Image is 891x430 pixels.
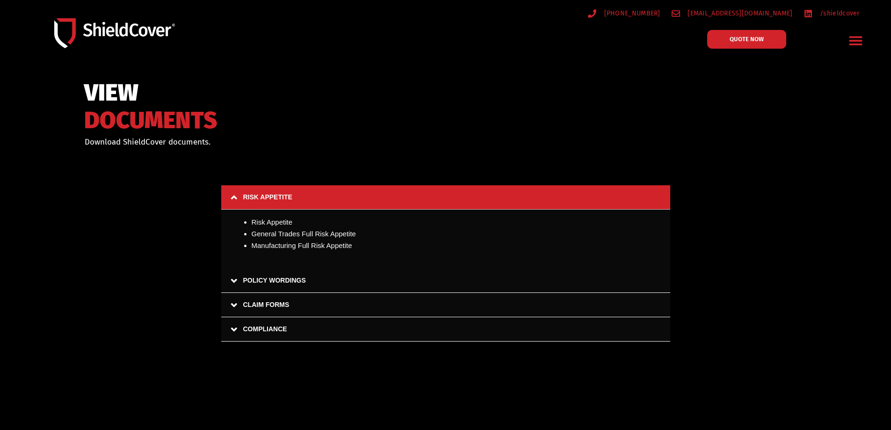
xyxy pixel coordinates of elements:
[818,7,860,19] span: /shieldcover
[252,218,293,226] a: Risk Appetite
[221,185,670,210] a: RISK APPETITE
[252,241,352,249] a: Manufacturing Full Risk Appetite
[685,7,792,19] span: [EMAIL_ADDRESS][DOMAIN_NAME]
[252,230,356,238] a: General Trades Full Risk Appetite
[672,7,793,19] a: [EMAIL_ADDRESS][DOMAIN_NAME]
[602,7,660,19] span: [PHONE_NUMBER]
[845,29,867,51] div: Menu Toggle
[84,83,217,102] span: VIEW
[588,7,660,19] a: [PHONE_NUMBER]
[85,136,434,148] p: Download ShieldCover documents.
[221,317,670,342] a: COMPLIANCE
[707,30,786,49] a: QUOTE NOW
[54,18,175,48] img: Shield-Cover-Underwriting-Australia-logo-full
[221,293,670,317] a: CLAIM FORMS
[730,36,764,42] span: QUOTE NOW
[221,269,670,293] a: POLICY WORDINGS
[804,7,860,19] a: /shieldcover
